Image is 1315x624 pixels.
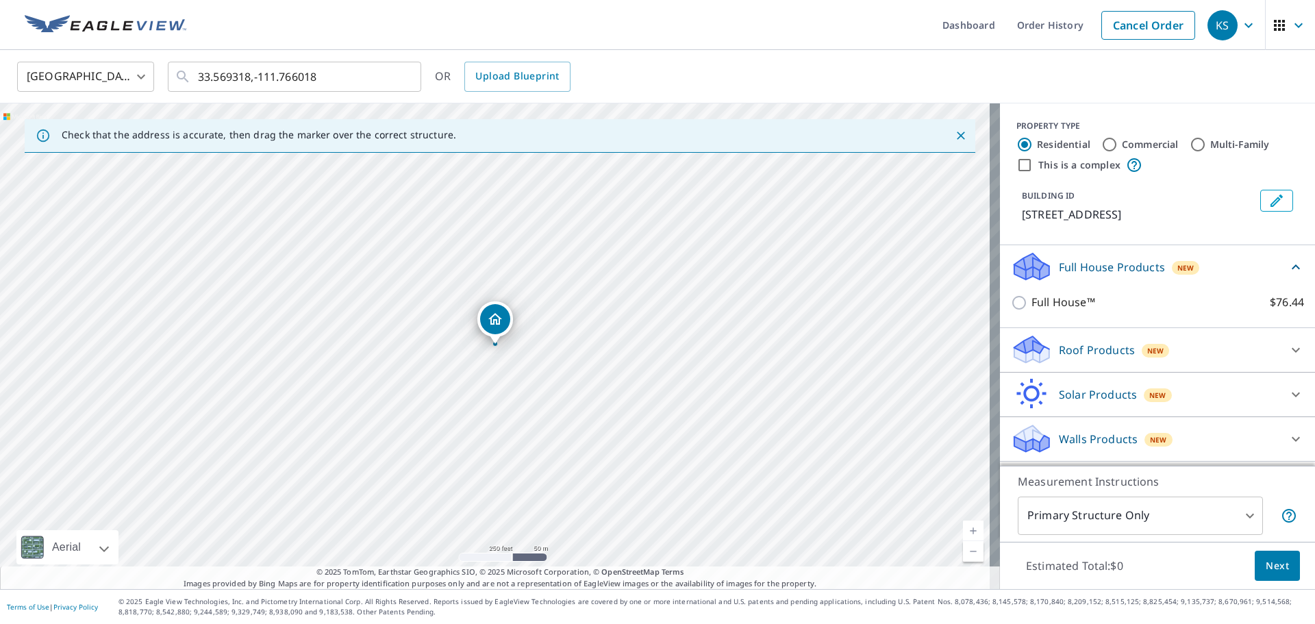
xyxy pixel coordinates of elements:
p: [STREET_ADDRESS] [1022,206,1255,223]
a: OpenStreetMap [601,566,659,577]
span: © 2025 TomTom, Earthstar Geographics SIO, © 2025 Microsoft Corporation, © [316,566,684,578]
button: Next [1255,551,1300,582]
input: Search by address or latitude-longitude [198,58,393,96]
span: Next [1266,558,1289,575]
a: Privacy Policy [53,602,98,612]
p: | [7,603,98,611]
a: Terms [662,566,684,577]
p: Estimated Total: $0 [1015,551,1134,581]
div: Primary Structure Only [1018,497,1263,535]
div: [GEOGRAPHIC_DATA] [17,58,154,96]
span: New [1177,262,1194,273]
div: Walls ProductsNew [1011,423,1304,455]
label: Multi-Family [1210,138,1270,151]
div: Dropped pin, building 1, Residential property, 9144 N Summer Hill Blvd Fountain Hills, AZ 85268 [477,301,513,344]
div: OR [435,62,571,92]
img: EV Logo [25,15,186,36]
div: PROPERTY TYPE [1016,120,1299,132]
p: Full House Products [1059,259,1165,275]
p: Full House™ [1031,294,1095,311]
div: Solar ProductsNew [1011,378,1304,411]
a: Cancel Order [1101,11,1195,40]
p: Solar Products [1059,386,1137,403]
span: Your report will include only the primary structure on the property. For example, a detached gara... [1281,508,1297,524]
div: Roof ProductsNew [1011,334,1304,366]
span: New [1147,345,1164,356]
p: BUILDING ID [1022,190,1075,201]
p: Roof Products [1059,342,1135,358]
div: KS [1207,10,1238,40]
span: New [1149,390,1166,401]
a: Current Level 17, Zoom Out [963,541,984,562]
span: New [1150,434,1167,445]
button: Edit building 1 [1260,190,1293,212]
p: Measurement Instructions [1018,473,1297,490]
p: © 2025 Eagle View Technologies, Inc. and Pictometry International Corp. All Rights Reserved. Repo... [118,597,1308,617]
a: Terms of Use [7,602,49,612]
div: Full House ProductsNew [1011,251,1304,283]
button: Close [952,127,970,145]
label: Commercial [1122,138,1179,151]
div: Aerial [16,530,118,564]
label: This is a complex [1038,158,1120,172]
span: Upload Blueprint [475,68,559,85]
a: Upload Blueprint [464,62,570,92]
div: Aerial [48,530,85,564]
p: $76.44 [1270,294,1304,311]
p: Walls Products [1059,431,1138,447]
a: Current Level 17, Zoom In [963,521,984,541]
label: Residential [1037,138,1090,151]
p: Check that the address is accurate, then drag the marker over the correct structure. [62,129,456,141]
